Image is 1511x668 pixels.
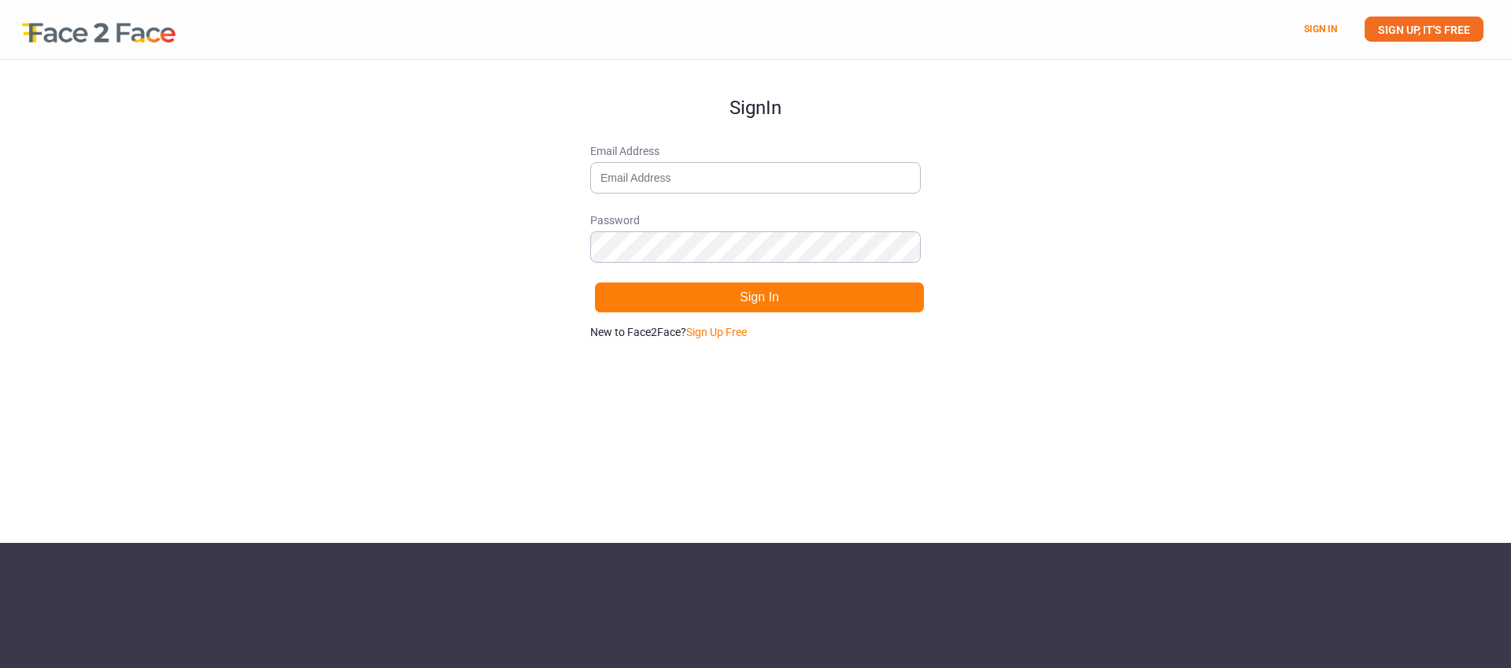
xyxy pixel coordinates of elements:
[590,212,921,228] span: Password
[590,231,921,263] input: Password
[1304,24,1337,35] a: SIGN IN
[594,282,925,313] button: Sign In
[590,60,921,118] h1: Sign In
[1365,17,1483,42] a: SIGN UP, IT'S FREE
[590,143,921,159] span: Email Address
[686,326,747,338] a: Sign Up Free
[590,162,921,194] input: Email Address
[590,324,921,340] p: New to Face2Face?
